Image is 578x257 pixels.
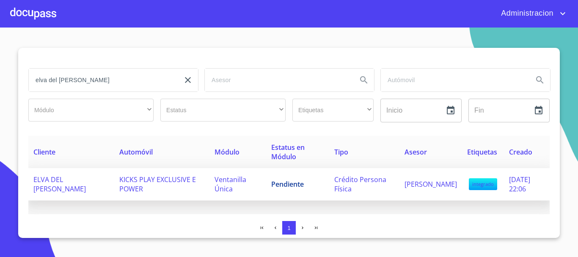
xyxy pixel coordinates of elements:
span: [DATE] 22:06 [509,175,530,193]
button: 1 [282,221,296,235]
span: Crédito Persona Física [334,175,386,193]
span: 1 [287,225,290,231]
button: clear input [178,70,198,90]
div: ​ [292,99,374,122]
button: account of current user [495,7,568,20]
div: ​ [28,99,154,122]
span: Automóvil [119,147,153,157]
span: ELVA DEL [PERSON_NAME] [33,175,86,193]
span: Administracion [495,7,558,20]
input: search [205,69,350,91]
span: [PERSON_NAME] [405,180,457,189]
span: Módulo [215,147,239,157]
button: Search [354,70,374,90]
div: ​ [160,99,286,122]
span: Etiquetas [467,147,497,157]
span: Creado [509,147,532,157]
span: Cliente [33,147,55,157]
button: Search [530,70,550,90]
span: integrado [469,178,497,190]
span: Ventanilla Única [215,175,246,193]
span: Tipo [334,147,348,157]
input: search [381,69,526,91]
span: Pendiente [271,180,304,189]
span: Estatus en Módulo [271,143,305,161]
span: KICKS PLAY EXCLUSIVE E POWER [119,175,196,193]
span: Asesor [405,147,427,157]
input: search [29,69,174,91]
